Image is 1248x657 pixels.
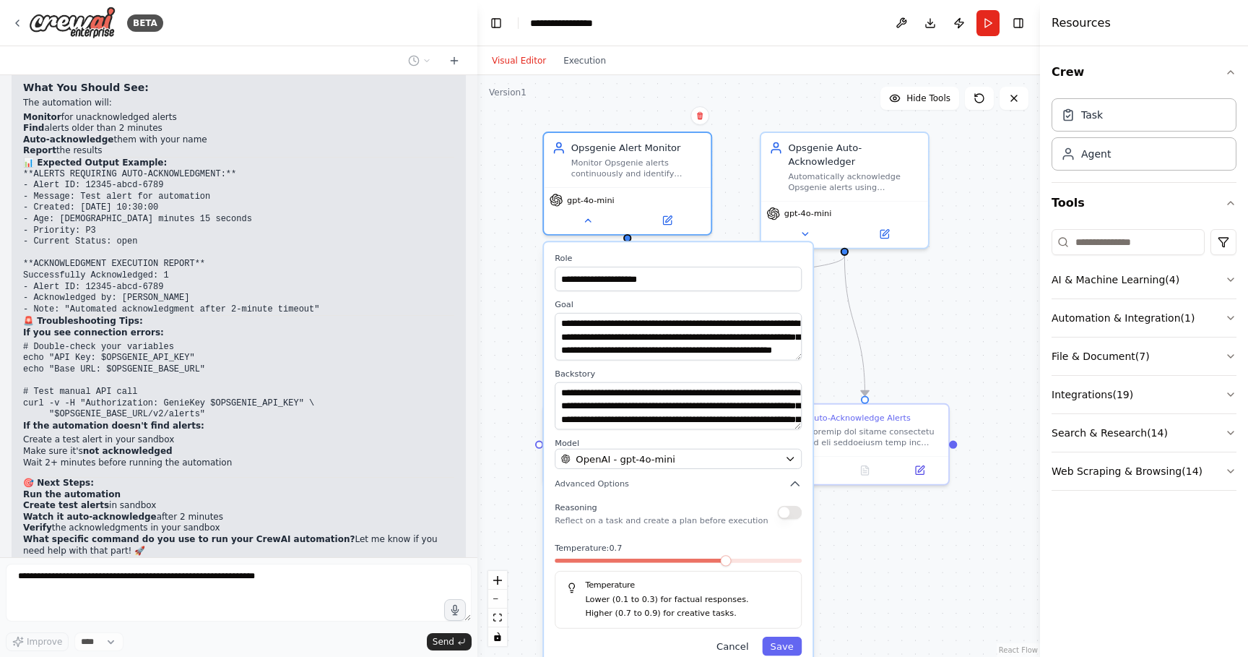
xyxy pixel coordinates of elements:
[838,256,872,396] g: Edge from 2a1f984b-f2dd-4a13-bddf-bba241c2b9e9 to 98e78fed-1b86-4ff6-aba2-8760bae694dd
[23,327,164,338] strong: If you see connection errors:
[486,13,506,33] button: Hide left sidebar
[23,112,454,124] li: for unacknowledged alerts
[846,226,922,243] button: Open in side panel
[6,632,69,651] button: Improve
[762,637,802,656] button: Save
[402,52,437,69] button: Switch to previous chat
[1052,414,1236,452] button: Search & Research(14)
[780,403,950,486] div: Auto-Acknowledge AlertsLoremip dol sitame consectetu ad eli seddoeiusm temp inc utlaboreetd magn ...
[23,316,143,326] strong: 🚨 Troubleshooting Tips:
[23,145,454,157] li: the results
[880,87,959,110] button: Hide Tools
[1052,183,1236,223] button: Tools
[29,7,116,39] img: Logo
[1008,13,1028,33] button: Hide right sidebar
[788,171,919,193] div: Automatically acknowledge Opsgenie alerts using {user_name} as the acknowledger when alerts remai...
[555,515,768,526] p: Reflect on a task and create a plan before execution
[23,523,454,534] li: the acknowledgments in your sandbox
[788,141,919,168] div: Opsgenie Auto-Acknowledger
[555,542,622,553] span: Temperature: 0.7
[1052,14,1111,32] h4: Resources
[23,434,454,446] li: Create a test alert in your sandbox
[488,609,507,627] button: fit view
[555,503,597,512] span: Reasoning
[1052,52,1236,93] button: Crew
[1052,376,1236,413] button: Integrations(19)
[23,134,454,146] li: them with your name
[23,82,149,93] strong: What You Should See:
[571,141,703,155] div: Opsgenie Alert Monitor
[23,458,454,469] li: Wait 2+ minutes before running the automation
[427,633,472,650] button: Send
[23,512,157,522] strong: Watch it auto-acknowledge
[571,158,703,179] div: Monitor Opsgenie alerts continuously and identify unacknowledged alerts that need automatic proce...
[1052,338,1236,375] button: File & Document(7)
[489,87,526,98] div: Version 1
[585,593,790,606] p: Lower (0.1 to 0.3) for factual responses.
[23,500,454,512] li: in sandbox
[629,212,706,229] button: Open in side panel
[443,52,466,69] button: Start a new chat
[784,208,832,219] span: gpt-4o-mini
[555,369,802,379] label: Backstory
[555,253,802,264] label: Role
[23,478,94,488] strong: 🎯 Next Steps:
[23,523,52,533] strong: Verify
[906,93,950,104] span: Hide Tools
[1081,147,1111,161] div: Agent
[127,14,163,32] div: BETA
[444,599,466,621] button: Click to speak your automation idea
[1052,452,1236,490] button: Web Scraping & Browsing(14)
[483,52,555,69] button: Visual Editor
[999,646,1038,654] a: React Flow attribution
[488,627,507,646] button: toggle interactivity
[23,421,204,431] strong: If the automation doesn't find alerts:
[83,446,173,456] strong: not acknowledged
[566,580,790,591] h5: Temperature
[23,123,454,134] li: alerts older than 2 minutes
[530,16,621,30] nav: breadcrumb
[23,534,355,544] strong: What specific command do you use to run your CrewAI automation?
[555,299,802,310] label: Goal
[23,123,44,133] strong: Find
[576,452,675,465] span: OpenAI - gpt-4o-mini
[708,637,757,656] button: Cancel
[1052,93,1236,182] div: Crew
[23,489,121,499] strong: Run the automation
[690,106,709,125] button: Delete node
[1052,223,1236,502] div: Tools
[488,571,507,590] button: zoom in
[555,449,802,469] button: OpenAI - gpt-4o-mini
[23,534,454,557] p: Let me know if you need help with that part! 🚀
[23,512,454,523] li: after 2 minutes
[555,52,615,69] button: Execution
[555,477,802,491] button: Advanced Options
[23,145,56,155] strong: Report
[27,636,62,648] span: Improve
[809,426,940,448] div: Loremip dol sitame consectetu ad eli seddoeiusm temp inc utlaboreetd magn ali Enimadmi VENI QUI: ...
[23,112,61,122] strong: Monitor
[23,500,109,510] strong: Create test alerts
[23,98,454,109] p: The automation will:
[585,606,790,619] p: Higher (0.7 to 0.9) for creative tasks.
[809,413,911,424] div: Auto-Acknowledge Alerts
[1052,261,1236,299] button: AI & Machine Learning(4)
[896,463,943,479] button: Open in side panel
[23,342,314,420] code: # Double-check your variables echo "API Key: $OPSGENIE_API_KEY" echo "Base URL: $OPSGENIE_BASE_UR...
[1052,299,1236,337] button: Automation & Integration(1)
[542,132,712,236] div: Opsgenie Alert MonitorMonitor Opsgenie alerts continuously and identify unacknowledged alerts tha...
[555,478,629,489] span: Advanced Options
[555,438,802,449] label: Model
[23,446,454,458] li: Make sure it's
[23,134,113,145] strong: Auto-acknowledge
[1081,108,1103,122] div: Task
[23,169,319,314] code: **ALERTS REQUIRING AUTO-ACKNOWLEDGMENT:** - Alert ID: 12345-abcd-6789 - Message: Test alert for a...
[488,590,507,609] button: zoom out
[836,463,894,479] button: No output available
[488,571,507,646] div: React Flow controls
[23,158,167,168] strong: 📊 Expected Output Example:
[760,132,929,249] div: Opsgenie Auto-AcknowledgerAutomatically acknowledge Opsgenie alerts using {user_name} as the ackn...
[567,194,615,205] span: gpt-4o-mini
[433,636,454,648] span: Send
